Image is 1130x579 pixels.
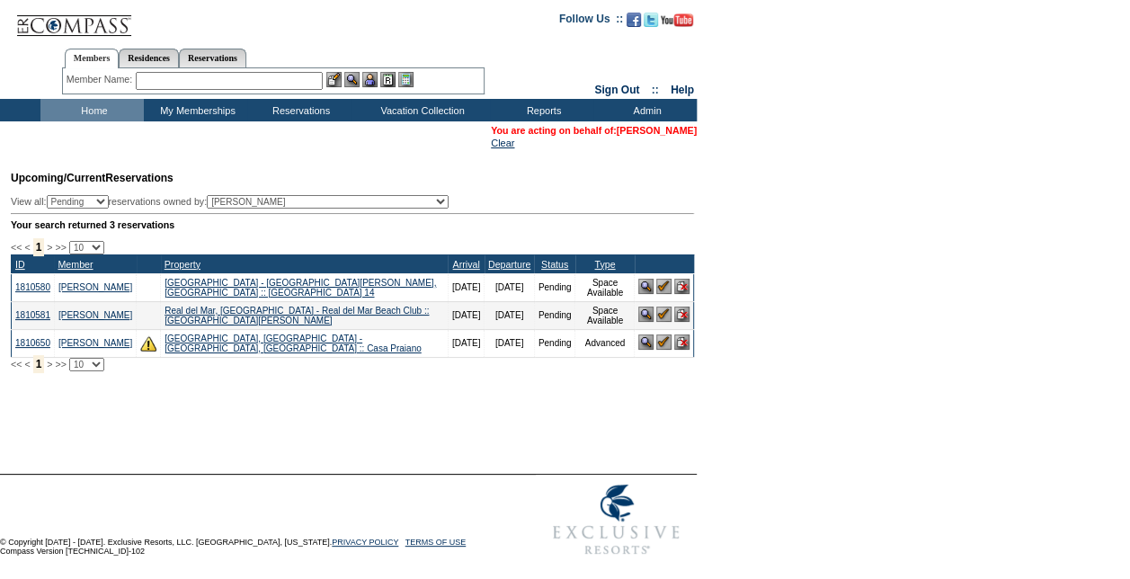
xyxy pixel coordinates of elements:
[11,195,457,209] div: View all: reservations owned by:
[671,84,694,96] a: Help
[656,334,672,350] img: Confirm Reservation
[485,329,534,357] td: [DATE]
[362,72,378,87] img: Impersonate
[491,138,514,148] a: Clear
[534,273,575,301] td: Pending
[661,13,693,27] img: Subscribe to our YouTube Channel
[165,306,429,325] a: Real del Mar, [GEOGRAPHIC_DATA] - Real del Mar Beach Club :: [GEOGRAPHIC_DATA][PERSON_NAME]
[452,259,479,270] a: Arrival
[351,99,490,121] td: Vacation Collection
[47,359,52,370] span: >
[448,329,484,357] td: [DATE]
[33,238,45,256] span: 1
[165,334,421,353] a: [GEOGRAPHIC_DATA], [GEOGRAPHIC_DATA] - [GEOGRAPHIC_DATA], [GEOGRAPHIC_DATA] :: Casa Praiano
[490,99,593,121] td: Reports
[179,49,246,67] a: Reservations
[144,99,247,121] td: My Memberships
[644,18,658,29] a: Follow us on Twitter
[24,242,30,253] span: <
[15,259,25,270] a: ID
[534,329,575,357] td: Pending
[40,99,144,121] td: Home
[485,301,534,329] td: [DATE]
[541,259,568,270] a: Status
[65,49,120,68] a: Members
[332,538,398,547] a: PRIVACY POLICY
[380,72,396,87] img: Reservations
[536,475,697,565] img: Exclusive Resorts
[674,307,690,322] img: Cancel Reservation
[674,279,690,294] img: Cancel Reservation
[24,359,30,370] span: <
[140,335,156,352] img: There are insufficient days and/or tokens to cover this reservation
[405,538,467,547] a: TERMS OF USE
[627,13,641,27] img: Become our fan on Facebook
[448,273,484,301] td: [DATE]
[652,84,659,96] span: ::
[638,279,654,294] img: View Reservation
[398,72,414,87] img: b_calculator.gif
[119,49,179,67] a: Residences
[656,307,672,322] img: Confirm Reservation
[11,242,22,253] span: <<
[15,338,50,348] a: 1810650
[11,359,22,370] span: <<
[11,172,174,184] span: Reservations
[594,259,615,270] a: Type
[594,84,639,96] a: Sign Out
[165,259,200,270] a: Property
[326,72,342,87] img: b_edit.gif
[15,310,50,320] a: 1810581
[575,273,635,301] td: Space Available
[15,282,50,292] a: 1810580
[11,172,105,184] span: Upcoming/Current
[593,99,697,121] td: Admin
[47,242,52,253] span: >
[575,301,635,329] td: Space Available
[638,334,654,350] img: View Reservation
[674,334,690,350] img: Cancel Reservation
[67,72,136,87] div: Member Name:
[559,11,623,32] td: Follow Us ::
[165,278,436,298] a: [GEOGRAPHIC_DATA] - [GEOGRAPHIC_DATA][PERSON_NAME], [GEOGRAPHIC_DATA] :: [GEOGRAPHIC_DATA] 14
[661,18,693,29] a: Subscribe to our YouTube Channel
[534,301,575,329] td: Pending
[627,18,641,29] a: Become our fan on Facebook
[55,359,66,370] span: >>
[247,99,351,121] td: Reservations
[485,273,534,301] td: [DATE]
[448,301,484,329] td: [DATE]
[638,307,654,322] img: View Reservation
[644,13,658,27] img: Follow us on Twitter
[55,242,66,253] span: >>
[58,310,132,320] a: [PERSON_NAME]
[617,125,697,136] a: [PERSON_NAME]
[58,282,132,292] a: [PERSON_NAME]
[488,259,530,270] a: Departure
[33,355,45,373] span: 1
[656,279,672,294] img: Confirm Reservation
[58,338,132,348] a: [PERSON_NAME]
[58,259,93,270] a: Member
[11,219,694,230] div: Your search returned 3 reservations
[344,72,360,87] img: View
[575,329,635,357] td: Advanced
[491,125,697,136] span: You are acting on behalf of:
